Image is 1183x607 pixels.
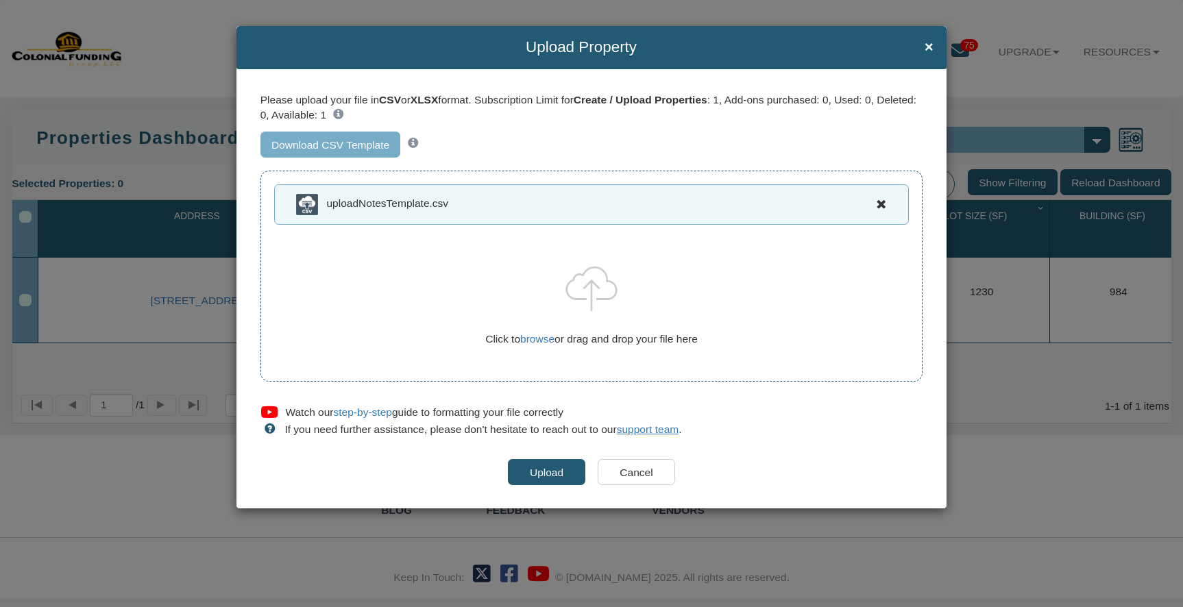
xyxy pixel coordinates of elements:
[617,423,679,435] a: support team
[281,405,563,420] div: Watch our guide to formatting your file correctly
[295,332,887,347] div: Click to or drag and drop your file here
[249,39,913,56] span: Upload Property
[520,333,554,345] a: browse
[260,94,916,121] span: Subscription Limit for : 1, Add-ons purchased: 0, Used: 0, Deleted: 0, Available: 1
[574,94,707,106] b: Create / Upload Properties
[379,94,401,106] b: CSV
[326,196,448,211] div: uploadNotesTemplate.csv
[260,94,472,106] span: Please upload your file in or format.
[562,259,621,318] img: upload_cloud.png
[925,39,934,56] span: ×
[411,94,439,106] b: XLSX
[598,459,676,485] input: Cancel
[508,459,586,485] input: Upload
[296,194,318,216] img: csv.png
[334,406,392,418] a: step-by-step
[278,423,681,435] span: If you need further assistance, please don't hesitate to reach out to our .
[260,132,401,158] a: Download CSV Template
